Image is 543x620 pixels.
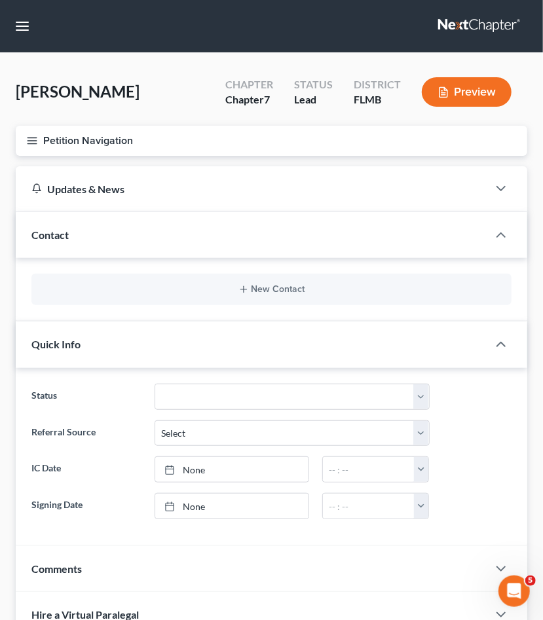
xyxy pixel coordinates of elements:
[31,338,81,350] span: Quick Info
[31,182,472,196] div: Updates & News
[25,384,148,410] label: Status
[42,284,501,295] button: New Contact
[354,92,401,107] div: FLMB
[264,93,270,105] span: 7
[354,77,401,92] div: District
[25,493,148,519] label: Signing Date
[294,92,333,107] div: Lead
[294,77,333,92] div: Status
[25,420,148,447] label: Referral Source
[498,575,530,607] iframe: Intercom live chat
[525,575,536,586] span: 5
[155,494,309,519] a: None
[422,77,512,107] button: Preview
[31,228,69,241] span: Contact
[323,457,414,482] input: -- : --
[323,494,414,519] input: -- : --
[16,82,140,101] span: [PERSON_NAME]
[225,92,273,107] div: Chapter
[225,77,273,92] div: Chapter
[155,457,309,482] a: None
[31,562,82,575] span: Comments
[16,126,527,156] button: Petition Navigation
[25,456,148,483] label: IC Date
